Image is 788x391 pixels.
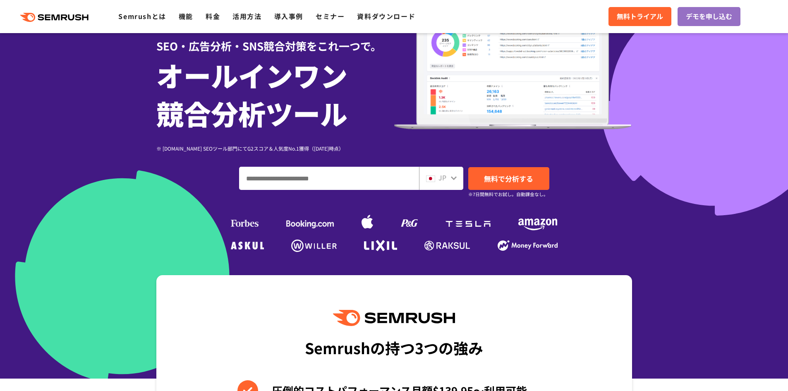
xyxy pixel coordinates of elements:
h1: オールインワン 競合分析ツール [156,56,394,132]
a: 料金 [206,11,220,21]
div: SEO・広告分析・SNS競合対策をこれ一つで。 [156,25,394,54]
span: JP [438,173,446,182]
a: 無料で分析する [468,167,549,190]
span: デモを申し込む [686,11,732,22]
a: セミナー [316,11,345,21]
span: 無料で分析する [484,173,533,184]
div: ※ [DOMAIN_NAME] SEOツール部門にてG2スコア＆人気度No.1獲得（[DATE]時点） [156,144,394,152]
a: 導入事例 [274,11,303,21]
a: Semrushとは [118,11,166,21]
span: 無料トライアル [617,11,663,22]
small: ※7日間無料でお試し。自動課金なし。 [468,190,548,198]
img: Semrush [333,310,455,326]
a: 無料トライアル [608,7,671,26]
a: デモを申し込む [678,7,740,26]
a: 資料ダウンロード [357,11,415,21]
a: 機能 [179,11,193,21]
a: 活用方法 [232,11,261,21]
input: ドメイン、キーワードまたはURLを入力してください [240,167,419,190]
div: Semrushの持つ3つの強み [305,332,483,363]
